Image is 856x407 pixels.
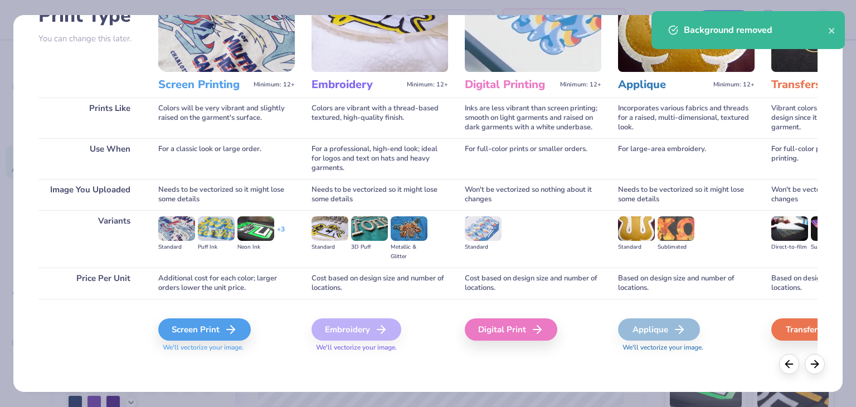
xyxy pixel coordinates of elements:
[277,225,285,244] div: + 3
[237,243,274,252] div: Neon Ink
[465,318,557,341] div: Digital Print
[38,98,142,138] div: Prints Like
[465,179,601,210] div: Won't be vectorized so nothing about it changes
[658,216,694,241] img: Sublimated
[618,77,709,92] h3: Applique
[158,268,295,299] div: Additional cost for each color; larger orders lower the unit price.
[713,81,755,89] span: Minimum: 12+
[618,98,755,138] div: Incorporates various fabrics and threads for a raised, multi-dimensional, textured look.
[38,138,142,179] div: Use When
[465,243,502,252] div: Standard
[771,318,853,341] div: Transfers
[312,179,448,210] div: Needs to be vectorized so it might lose some details
[391,243,427,261] div: Metallic & Glitter
[312,98,448,138] div: Colors are vibrant with a thread-based textured, high-quality finish.
[312,268,448,299] div: Cost based on design size and number of locations.
[158,138,295,179] div: For a classic look or large order.
[158,216,195,241] img: Standard
[158,179,295,210] div: Needs to be vectorized so it might lose some details
[312,77,402,92] h3: Embroidery
[351,216,388,241] img: 3D Puff
[465,216,502,241] img: Standard
[811,243,848,252] div: Supacolor
[38,268,142,299] div: Price Per Unit
[351,243,388,252] div: 3D Puff
[312,216,348,241] img: Standard
[658,243,694,252] div: Sublimated
[312,343,448,352] span: We'll vectorize your image.
[198,243,235,252] div: Puff Ink
[312,138,448,179] div: For a professional, high-end look; ideal for logos and text on hats and heavy garments.
[198,216,235,241] img: Puff Ink
[38,34,142,43] p: You can change this later.
[811,216,848,241] img: Supacolor
[312,318,401,341] div: Embroidery
[465,77,556,92] h3: Digital Printing
[618,268,755,299] div: Based on design size and number of locations.
[158,318,251,341] div: Screen Print
[254,81,295,89] span: Minimum: 12+
[158,343,295,352] span: We'll vectorize your image.
[618,216,655,241] img: Standard
[465,138,601,179] div: For full-color prints or smaller orders.
[618,138,755,179] div: For large-area embroidery.
[618,343,755,352] span: We'll vectorize your image.
[237,216,274,241] img: Neon Ink
[158,243,195,252] div: Standard
[684,23,828,37] div: Background removed
[618,243,655,252] div: Standard
[465,98,601,138] div: Inks are less vibrant than screen printing; smooth on light garments and raised on dark garments ...
[771,216,808,241] img: Direct-to-film
[828,23,836,37] button: close
[312,243,348,252] div: Standard
[618,179,755,210] div: Needs to be vectorized so it might lose some details
[38,210,142,268] div: Variants
[158,98,295,138] div: Colors will be very vibrant and slightly raised on the garment's surface.
[560,81,601,89] span: Minimum: 12+
[391,216,427,241] img: Metallic & Glitter
[771,243,808,252] div: Direct-to-film
[618,318,700,341] div: Applique
[407,81,448,89] span: Minimum: 12+
[38,179,142,210] div: Image You Uploaded
[158,77,249,92] h3: Screen Printing
[465,268,601,299] div: Cost based on design size and number of locations.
